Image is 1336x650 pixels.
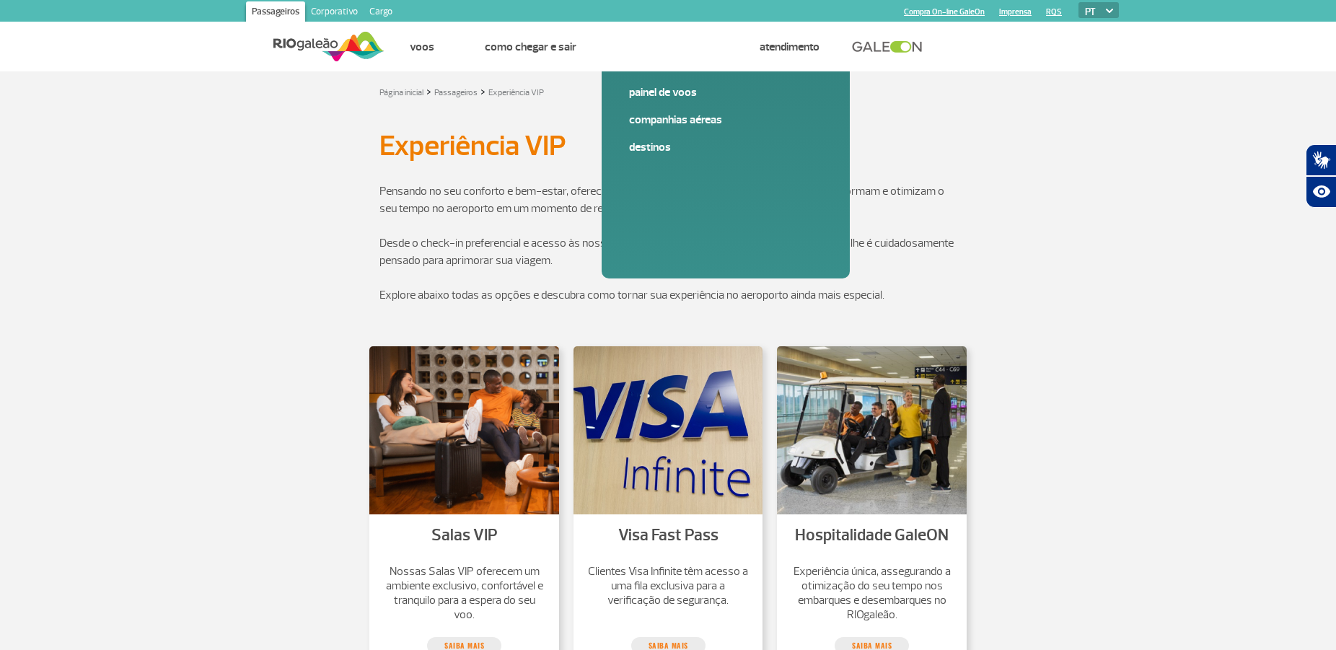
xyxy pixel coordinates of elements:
[795,524,949,545] a: Hospitalidade GaleON
[426,83,431,100] a: >
[904,7,985,17] a: Compra On-line GaleOn
[627,40,709,54] a: Explore RIOgaleão
[384,564,545,622] a: Nossas Salas VIP oferecem um ambiente exclusivo, confortável e tranquilo para a espera do seu voo.
[305,1,364,25] a: Corporativo
[246,1,305,25] a: Passageiros
[379,234,957,286] p: Desde o check-in preferencial e acesso às nossas salas VIP até serviços personalizados, cada deta...
[629,139,822,155] a: Destinos
[629,112,822,128] a: Companhias Aéreas
[1306,144,1336,176] button: Abrir tradutor de língua de sinais.
[1046,7,1062,17] a: RQS
[588,564,749,607] a: Clientes Visa Infinite têm acesso a uma fila exclusiva para a verificação de segurança.
[410,40,434,54] a: Voos
[431,524,498,545] a: Salas VIP
[488,87,544,98] a: Experiência VIP
[379,183,957,234] p: Pensando no seu conforto e bem-estar, oferecemos várias opções de experiências VIP que transforma...
[364,1,398,25] a: Cargo
[480,83,485,100] a: >
[1306,144,1336,208] div: Plugin de acessibilidade da Hand Talk.
[629,84,822,100] a: Painel de voos
[791,564,952,622] a: Experiência única, assegurando a otimização do seu tempo nos embarques e desembarques no RIOgaleão.
[618,524,718,545] a: Visa Fast Pass
[485,40,576,54] a: Como chegar e sair
[999,7,1032,17] a: Imprensa
[434,87,478,98] a: Passageiros
[379,133,957,158] h1: Experiência VIP
[379,286,957,304] p: Explore abaixo todas as opções e descubra como tornar sua experiência no aeroporto ainda mais esp...
[1306,176,1336,208] button: Abrir recursos assistivos.
[760,40,819,54] a: Atendimento
[379,87,423,98] a: Página inicial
